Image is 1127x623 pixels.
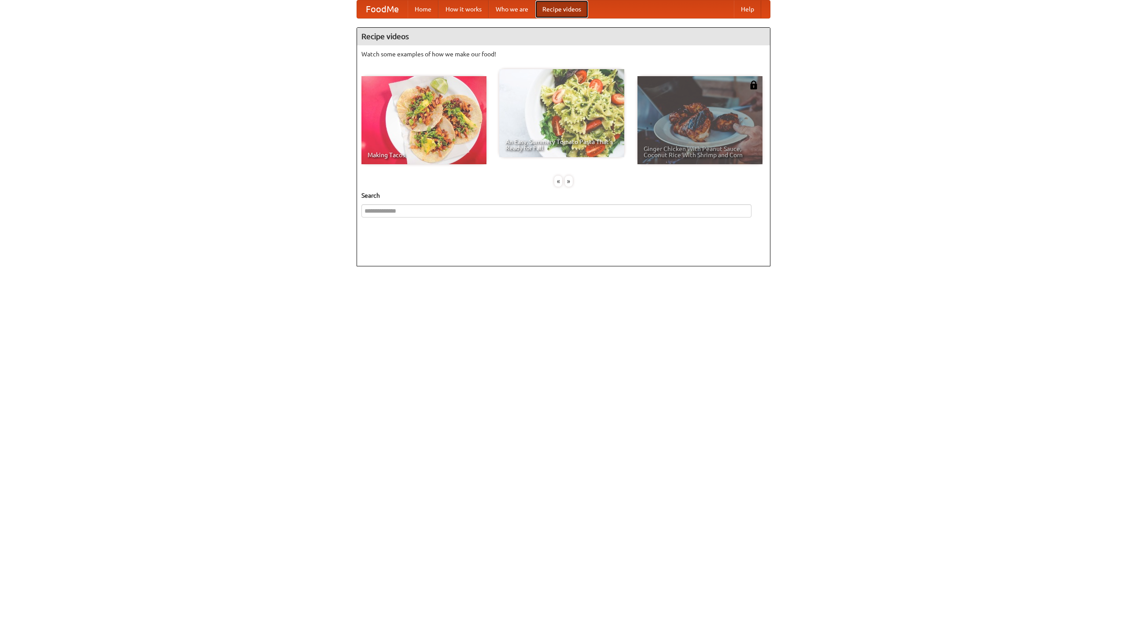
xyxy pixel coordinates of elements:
a: Home [408,0,438,18]
a: Making Tacos [361,76,486,164]
h5: Search [361,191,766,200]
div: « [554,176,562,187]
a: FoodMe [357,0,408,18]
h4: Recipe videos [357,28,770,45]
span: An Easy, Summery Tomato Pasta That's Ready for Fall [505,139,618,151]
span: Making Tacos [368,152,480,158]
a: How it works [438,0,489,18]
div: » [565,176,573,187]
img: 483408.png [749,81,758,89]
a: Help [734,0,761,18]
a: Who we are [489,0,535,18]
a: Recipe videos [535,0,588,18]
p: Watch some examples of how we make our food! [361,50,766,59]
a: An Easy, Summery Tomato Pasta That's Ready for Fall [499,69,624,157]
